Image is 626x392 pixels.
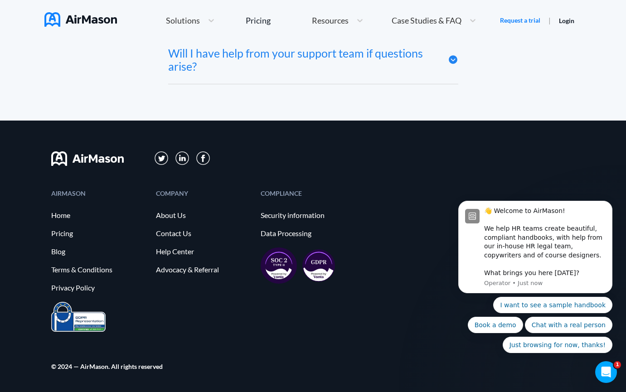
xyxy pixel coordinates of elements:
div: Pricing [246,16,271,24]
img: svg+xml;base64,PD94bWwgdmVyc2lvbj0iMS4wIiBlbmNvZGluZz0iVVRGLTgiPz4KPHN2ZyB3aWR0aD0iMzBweCIgaGVpZ2... [196,151,210,165]
div: COMPANY [156,190,252,196]
a: Pricing [51,229,147,237]
a: Pricing [246,12,271,29]
a: Help Center [156,247,252,256]
a: Contact Us [156,229,252,237]
img: svg+xml;base64,PD94bWwgdmVyc2lvbj0iMS4wIiBlbmNvZGluZz0iVVRGLTgiPz4KPHN2ZyB3aWR0aD0iMzFweCIgaGVpZ2... [175,151,189,165]
a: Data Processing [261,229,356,237]
img: AirMason Logo [44,12,117,27]
img: gdpr-98ea35551734e2af8fd9405dbdaf8c18.svg [302,249,335,282]
div: © 2024 — AirMason. All rights reserved [51,363,163,369]
a: Security information [261,211,356,219]
div: COMPLIANCE [261,190,356,196]
a: Request a trial [500,16,540,25]
a: Login [559,17,574,24]
iframe: Intercom live chat [595,361,617,383]
a: Blog [51,247,147,256]
img: svg+xml;base64,PHN2ZyB3aWR0aD0iMTYwIiBoZWlnaHQ9IjMyIiB2aWV3Qm94PSIwIDAgMTYwIDMyIiBmaWxsPSJub25lIi... [51,151,124,166]
span: Solutions [166,16,200,24]
span: 1 [614,361,621,368]
div: Will I have help from your support team if questions arise? [168,47,434,73]
a: Home [51,211,147,219]
a: Privacy Policy [51,284,147,292]
a: Advocacy & Referral [156,266,252,274]
a: About Us [156,211,252,219]
span: Resources [312,16,349,24]
a: Terms & Conditions [51,266,147,274]
div: AIRMASON [51,190,147,196]
iframe: Intercom notifications message [445,193,626,358]
img: prighter-certificate-eu-7c0b0bead1821e86115914626e15d079.png [51,302,106,332]
span: | [548,16,551,24]
img: soc2-17851990f8204ed92eb8cdb2d5e8da73.svg [261,247,297,284]
img: svg+xml;base64,PD94bWwgdmVyc2lvbj0iMS4wIiBlbmNvZGluZz0iVVRGLTgiPz4KPHN2ZyB3aWR0aD0iMzFweCIgaGVpZ2... [155,151,169,165]
span: Case Studies & FAQ [392,16,461,24]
